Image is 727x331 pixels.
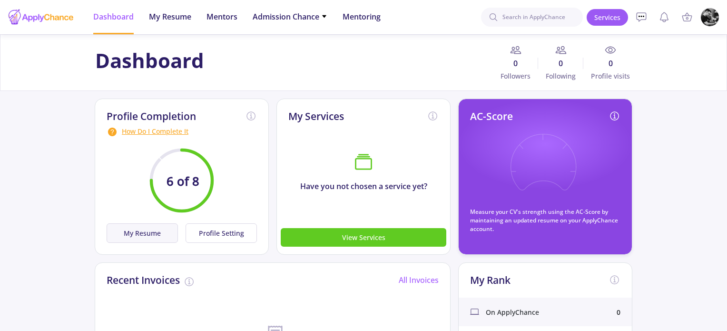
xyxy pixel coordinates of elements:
[538,71,583,81] span: Following
[493,71,538,81] span: Followers
[486,307,539,317] span: On ApplyChance
[281,228,446,247] button: View Services
[583,58,632,69] span: 0
[95,49,204,72] h1: Dashboard
[206,11,237,22] span: Mentors
[493,58,538,69] span: 0
[107,110,196,122] h2: Profile Completion
[587,9,628,26] a: Services
[149,11,191,22] span: My Resume
[107,223,178,243] button: My Resume
[107,223,182,243] a: My Resume
[481,8,583,27] input: Search in ApplyChance
[399,275,439,285] a: All Invoices
[281,232,446,242] a: View Services
[93,11,134,22] span: Dashboard
[288,110,344,122] h2: My Services
[470,110,513,122] h2: AC-Score
[182,223,257,243] a: Profile Setting
[343,11,381,22] span: Mentoring
[617,307,620,317] div: 0
[186,223,257,243] button: Profile Setting
[253,11,327,22] span: Admission Chance
[167,173,199,190] text: 6 of 8
[107,274,180,286] h2: Recent Invoices
[107,126,257,138] div: How Do I Complete It
[538,58,583,69] span: 0
[470,208,620,233] p: Measure your CV's strength using the AC-Score by maintaining an updated resume on your ApplyChanc...
[583,71,632,81] span: Profile visits
[277,181,450,192] p: Have you not chosen a service yet?
[470,274,511,286] h2: My Rank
